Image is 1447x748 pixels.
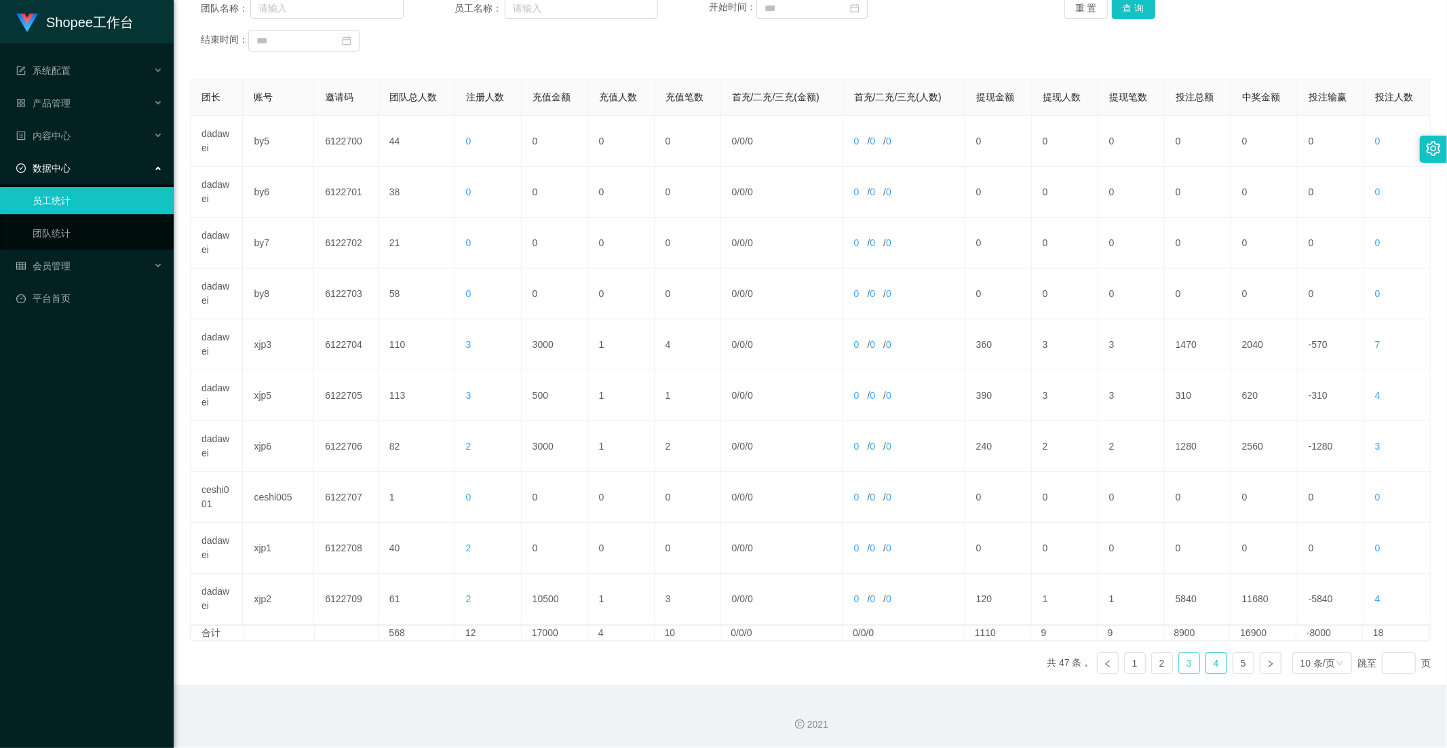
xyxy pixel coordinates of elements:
[843,218,965,269] td: / /
[721,574,843,625] td: / /
[1165,574,1231,625] td: 5840
[721,218,843,269] td: / /
[1098,421,1165,472] td: 2
[709,2,756,13] span: 开始时间：
[1375,186,1381,197] span: 0
[1032,472,1098,523] td: 0
[843,167,965,218] td: / /
[1300,653,1335,673] div: 10 条/页
[1298,218,1364,269] td: 0
[588,116,655,167] td: 0
[379,574,455,625] td: 61
[1097,652,1119,674] li: 上一页
[732,543,737,553] span: 0
[1098,218,1165,269] td: 0
[466,390,471,401] span: 3
[1179,653,1199,673] a: 3
[1375,390,1381,401] span: 4
[655,269,721,319] td: 0
[655,116,721,167] td: 0
[748,441,753,452] span: 0
[379,116,455,167] td: 44
[243,421,314,472] td: xjp6
[721,167,843,218] td: / /
[870,288,875,299] span: 0
[870,339,875,350] span: 0
[599,92,637,102] span: 充值人数
[1151,652,1173,674] li: 2
[854,92,942,102] span: 首充/二充/三充(人数)
[976,92,1014,102] span: 提现金额
[732,186,737,197] span: 0
[379,626,455,640] td: 568
[870,186,875,197] span: 0
[1176,92,1214,102] span: 投注总额
[843,421,965,472] td: / /
[466,92,504,102] span: 注册人数
[1032,167,1098,218] td: 0
[588,421,655,472] td: 1
[243,218,314,269] td: by7
[522,319,588,370] td: 3000
[254,92,273,102] span: 账号
[1336,659,1344,669] i: 图标: down
[965,116,1032,167] td: 0
[1233,653,1254,673] a: 5
[854,288,860,299] span: 0
[522,167,588,218] td: 0
[748,339,753,350] span: 0
[732,288,737,299] span: 0
[843,370,965,421] td: / /
[721,523,843,574] td: / /
[1032,574,1098,625] td: 1
[314,421,379,472] td: 6122706
[522,116,588,167] td: 0
[1375,92,1413,102] span: 投注人数
[1260,652,1281,674] li: 下一页
[732,441,737,452] span: 0
[191,116,243,167] td: dadawei
[739,339,745,350] span: 0
[243,167,314,218] td: by6
[732,492,737,503] span: 0
[243,523,314,574] td: xjp1
[1298,421,1364,472] td: -1280
[314,218,379,269] td: 6122702
[33,220,163,247] a: 团队统计
[886,593,891,604] span: 0
[1098,523,1165,574] td: 0
[588,167,655,218] td: 0
[870,136,875,146] span: 0
[1231,167,1298,218] td: 0
[16,260,71,271] span: 会员管理
[886,441,891,452] span: 0
[588,319,655,370] td: 1
[379,370,455,421] td: 113
[721,472,843,523] td: / /
[1165,319,1231,370] td: 1470
[191,523,243,574] td: dadawei
[243,370,314,421] td: xjp5
[379,218,455,269] td: 21
[1298,523,1364,574] td: 0
[739,186,745,197] span: 0
[1032,421,1098,472] td: 2
[1124,652,1146,674] li: 1
[748,288,753,299] span: 0
[522,370,588,421] td: 500
[732,237,737,248] span: 0
[1165,167,1231,218] td: 0
[588,626,655,640] td: 4
[886,186,891,197] span: 0
[1426,141,1441,156] i: 图标: setting
[655,574,721,625] td: 3
[191,269,243,319] td: dadawei
[870,593,875,604] span: 0
[1205,652,1227,674] li: 4
[720,626,843,640] td: 0/0/0
[191,167,243,218] td: dadawei
[854,237,860,248] span: 0
[466,237,471,248] span: 0
[886,339,891,350] span: 0
[1165,523,1231,574] td: 0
